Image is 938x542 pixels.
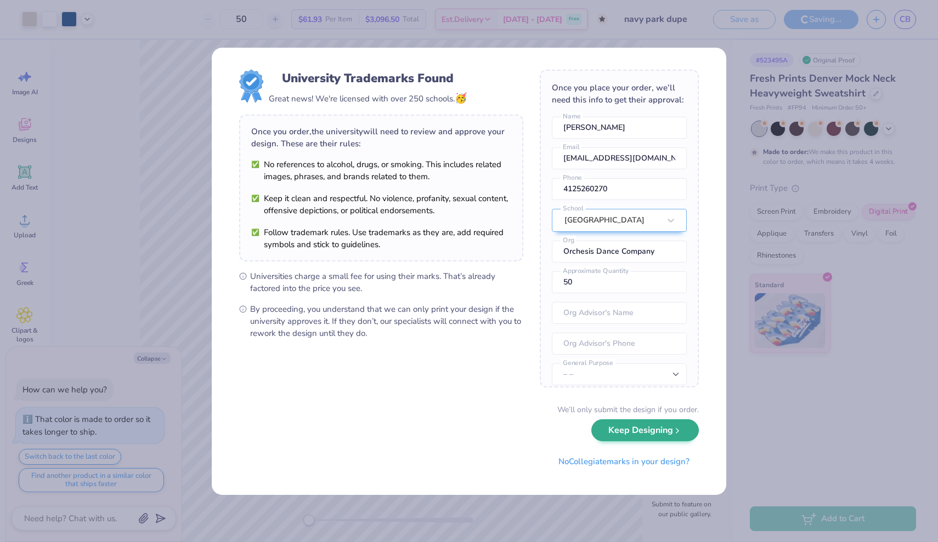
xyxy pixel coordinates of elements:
input: Phone [552,178,687,200]
li: Follow trademark rules. Use trademarks as they are, add required symbols and stick to guidelines. [251,226,511,250]
input: Org Advisor's Name [552,302,687,324]
span: Universities charge a small fee for using their marks. That’s already factored into the price you... [250,270,523,294]
button: Keep Designing [591,419,699,442]
img: License badge [239,70,263,102]
div: We’ll only submit the design if you order. [557,404,699,415]
input: Org Advisor's Phone [552,333,687,355]
span: By proceeding, you understand that we can only print your design if the university approves it. I... [250,303,523,339]
li: Keep it clean and respectful. No violence, profanity, sexual content, offensive depictions, or po... [251,192,511,216]
input: Email [552,147,687,169]
li: No references to alcohol, drugs, or smoking. This includes related images, phrases, and brands re... [251,158,511,182]
div: Great news! We're licensed with over 250 schools. [269,91,467,106]
div: Once you order, the university will need to review and approve your design. These are their rules: [251,125,511,150]
input: Org [552,241,687,263]
div: Once you place your order, we’ll need this info to get their approval: [552,82,687,106]
button: NoCollegiatemarks in your design? [549,450,699,473]
div: University Trademarks Found [282,70,454,87]
input: Approximate Quantity [552,271,687,293]
span: 🥳 [455,92,467,105]
input: Name [552,117,687,139]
